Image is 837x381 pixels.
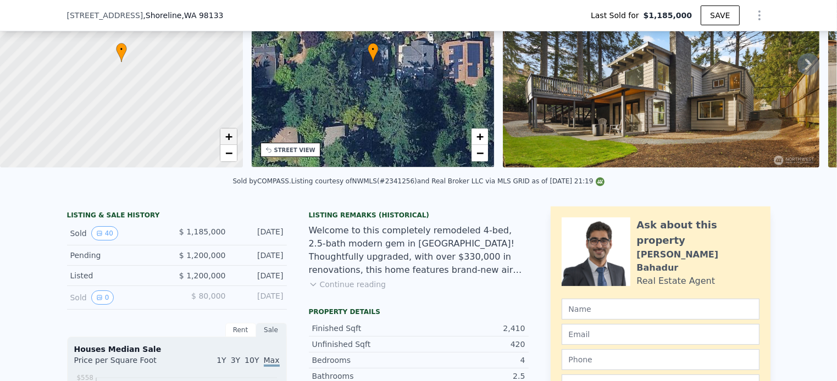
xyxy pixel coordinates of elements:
[70,226,168,240] div: Sold
[309,307,529,316] div: Property details
[70,270,168,281] div: Listed
[291,177,605,185] div: Listing courtesy of NWMLS (#2341256) and Real Broker LLC via MLS GRID as of [DATE] 21:19
[235,270,284,281] div: [DATE]
[591,10,644,21] span: Last Sold for
[143,10,223,21] span: , Shoreline
[235,250,284,261] div: [DATE]
[179,251,226,260] span: $ 1,200,000
[596,177,605,186] img: NWMLS Logo
[562,349,760,370] input: Phone
[637,274,716,288] div: Real Estate Agent
[217,356,226,365] span: 1Y
[472,145,488,161] a: Zoom out
[644,10,692,21] span: $1,185,000
[67,10,143,21] span: [STREET_ADDRESS]
[476,146,484,160] span: −
[368,43,379,62] div: •
[116,44,127,54] span: •
[309,211,529,220] div: Listing Remarks (Historical)
[220,145,237,161] a: Zoom out
[701,5,739,25] button: SAVE
[312,339,419,350] div: Unfinished Sqft
[235,226,284,240] div: [DATE]
[264,356,280,367] span: Max
[476,130,484,143] span: +
[309,224,529,277] div: Welcome to this completely remodeled 4-bed, 2.5-bath modern gem in [GEOGRAPHIC_DATA]! Thoughtfull...
[231,356,240,365] span: 3Y
[312,323,419,334] div: Finished Sqft
[70,250,168,261] div: Pending
[235,290,284,305] div: [DATE]
[245,356,259,365] span: 10Y
[70,290,168,305] div: Sold
[256,323,287,337] div: Sale
[419,355,525,366] div: 4
[637,248,760,274] div: [PERSON_NAME] Bahadur
[419,339,525,350] div: 420
[74,355,177,372] div: Price per Square Foot
[181,11,223,20] span: , WA 98133
[191,292,225,300] span: $ 80,000
[309,279,386,290] button: Continue reading
[225,323,256,337] div: Rent
[179,227,226,236] span: $ 1,185,000
[637,217,760,248] div: Ask about this property
[91,226,118,240] button: View historical data
[749,4,771,26] button: Show Options
[91,290,114,305] button: View historical data
[179,271,226,280] span: $ 1,200,000
[67,211,287,222] div: LISTING & SALE HISTORY
[472,128,488,145] a: Zoom in
[419,323,525,334] div: 2,410
[232,177,291,185] div: Sold by COMPASS .
[274,146,315,154] div: STREET VIEW
[562,299,760,320] input: Name
[368,44,379,54] span: •
[116,43,127,62] div: •
[225,146,232,160] span: −
[220,128,237,145] a: Zoom in
[74,344,280,355] div: Houses Median Sale
[225,130,232,143] span: +
[312,355,419,366] div: Bedrooms
[562,324,760,345] input: Email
